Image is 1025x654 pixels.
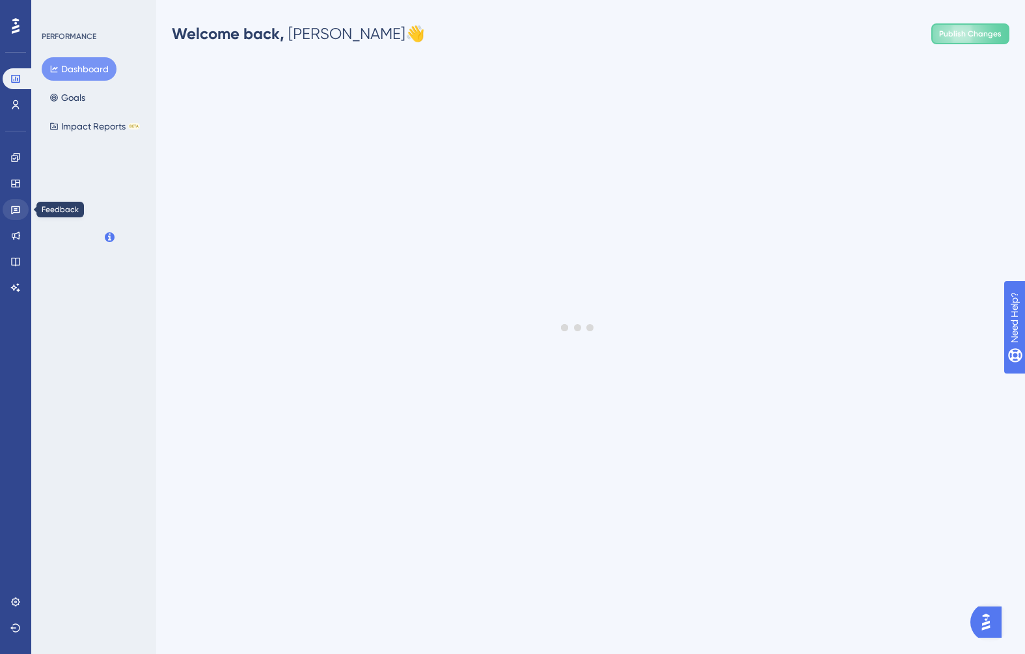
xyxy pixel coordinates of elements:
button: Publish Changes [931,23,1009,44]
button: Impact ReportsBETA [42,115,148,138]
span: Publish Changes [939,29,1002,39]
div: BETA [128,123,140,129]
button: Dashboard [42,57,116,81]
span: Welcome back, [172,24,284,43]
button: Goals [42,86,93,109]
div: [PERSON_NAME] 👋 [172,23,425,44]
div: PERFORMANCE [42,31,96,42]
iframe: UserGuiding AI Assistant Launcher [970,603,1009,642]
span: Need Help? [31,3,81,19]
